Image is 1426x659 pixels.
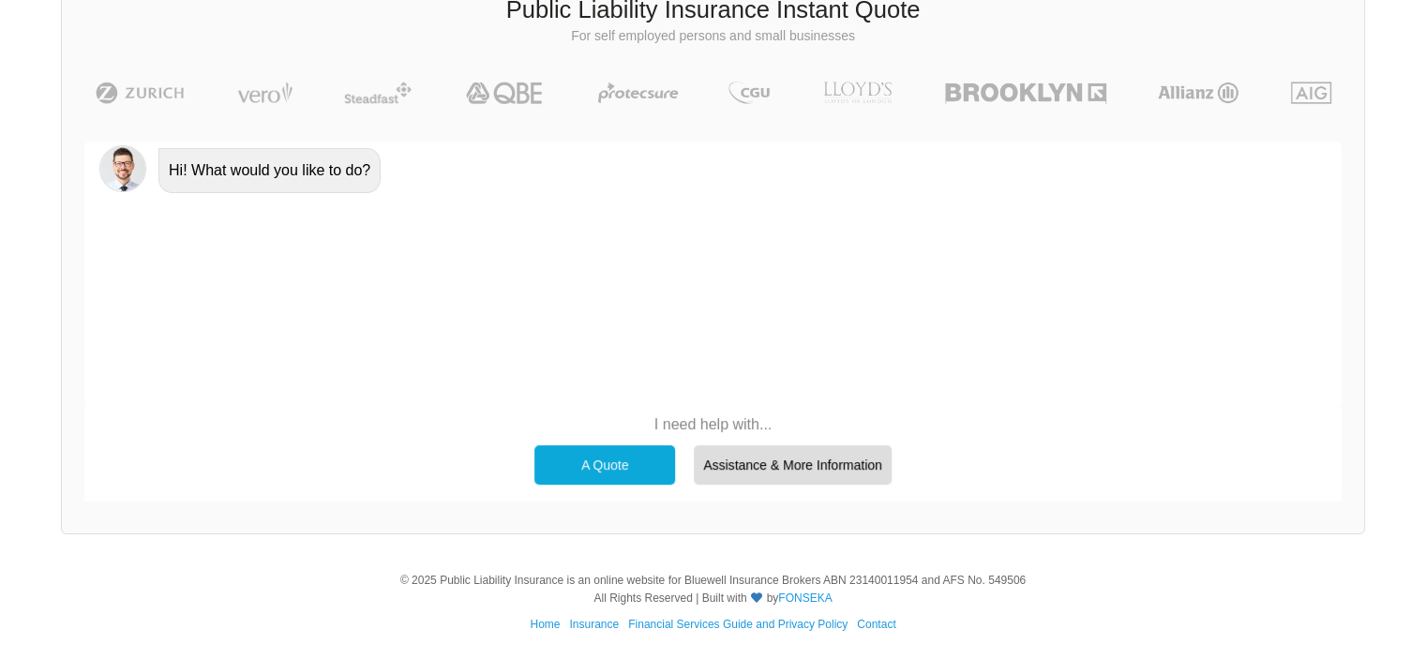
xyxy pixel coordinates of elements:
[938,82,1113,104] img: Brooklyn | Public Liability Insurance
[694,445,892,485] div: Assistance & More Information
[534,445,675,485] div: A Quote
[158,148,381,193] div: Hi! What would you like to do?
[229,82,301,104] img: Vero | Public Liability Insurance
[1148,82,1248,104] img: Allianz | Public Liability Insurance
[455,82,556,104] img: QBE | Public Liability Insurance
[76,27,1350,46] p: For self employed persons and small businesses
[569,618,619,631] a: Insurance
[778,592,832,605] a: FONSEKA
[721,82,777,104] img: CGU | Public Liability Insurance
[337,82,419,104] img: Steadfast | Public Liability Insurance
[1283,82,1339,104] img: AIG | Public Liability Insurance
[813,82,903,104] img: LLOYD's | Public Liability Insurance
[87,82,193,104] img: Zurich | Public Liability Insurance
[530,618,560,631] a: Home
[591,82,685,104] img: Protecsure | Public Liability Insurance
[525,414,901,435] p: I need help with...
[99,145,146,192] img: Chatbot | PLI
[628,618,848,631] a: Financial Services Guide and Privacy Policy
[857,618,895,631] a: Contact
